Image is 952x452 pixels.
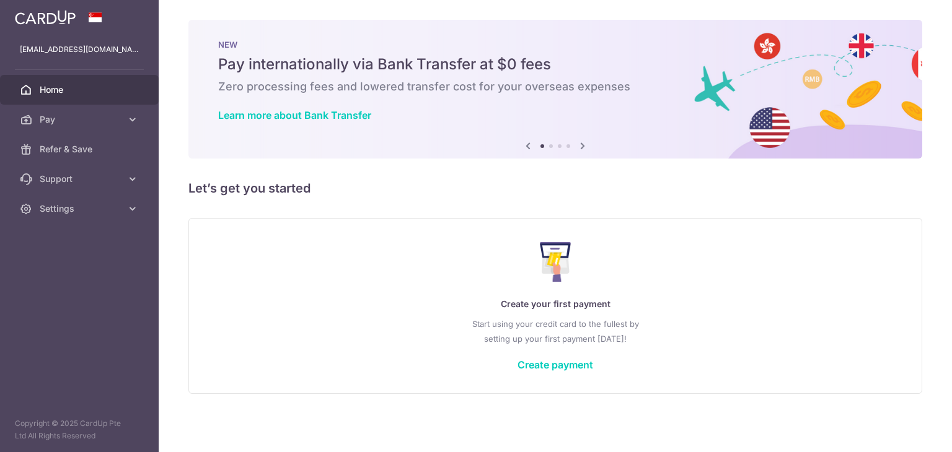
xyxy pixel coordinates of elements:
[218,109,371,121] a: Learn more about Bank Transfer
[540,242,571,282] img: Make Payment
[40,113,121,126] span: Pay
[873,415,940,446] iframe: Opens a widget where you can find more information
[214,297,897,311] p: Create your first payment
[40,202,121,215] span: Settings
[188,178,922,198] h5: Let’s get you started
[40,143,121,155] span: Refer & Save
[518,359,593,371] a: Create payment
[214,316,897,346] p: Start using your credit card to the fullest by setting up your first payment [DATE]!
[15,10,76,25] img: CardUp
[20,43,139,56] p: [EMAIL_ADDRESS][DOMAIN_NAME]
[188,20,922,159] img: Bank transfer banner
[218,54,892,74] h5: Pay internationally via Bank Transfer at $0 fees
[40,84,121,96] span: Home
[218,79,892,94] h6: Zero processing fees and lowered transfer cost for your overseas expenses
[40,173,121,185] span: Support
[218,40,892,50] p: NEW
